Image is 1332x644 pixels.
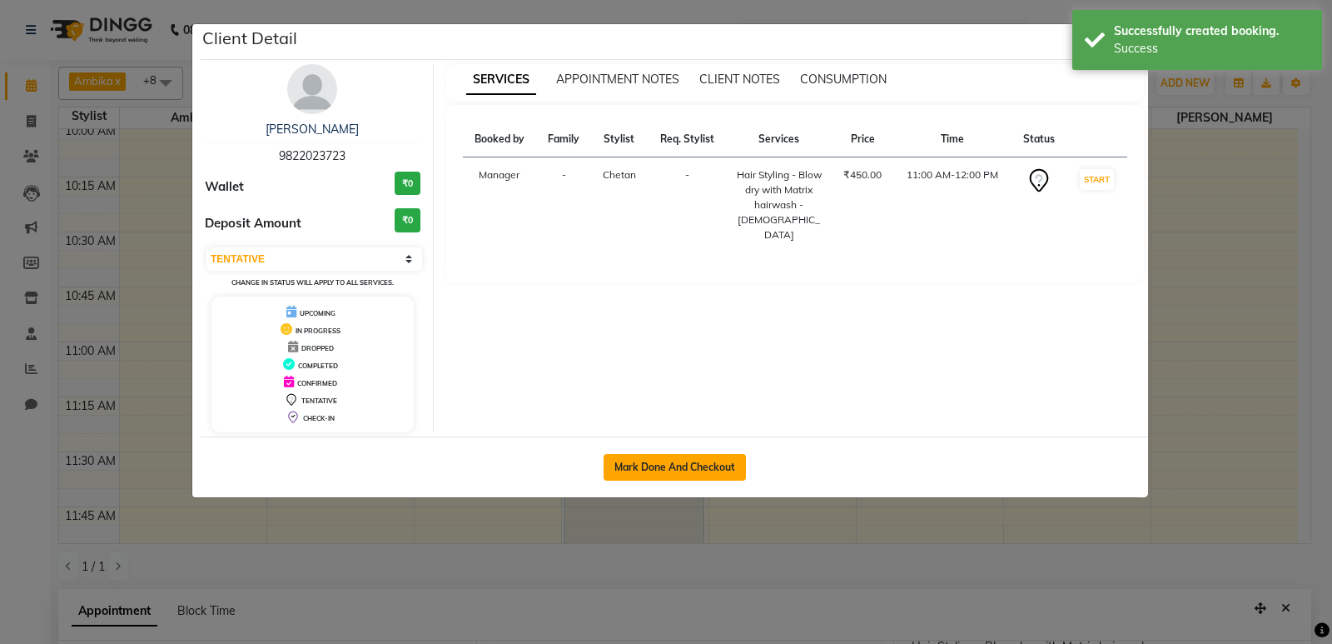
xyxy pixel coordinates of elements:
[1114,22,1310,40] div: Successfully created booking.
[303,414,335,422] span: CHECK-IN
[726,122,832,157] th: Services
[603,168,636,181] span: Chetan
[832,122,893,157] th: Price
[556,72,679,87] span: APPOINTMENT NOTES
[205,214,301,233] span: Deposit Amount
[1011,122,1066,157] th: Status
[301,344,334,352] span: DROPPED
[536,122,591,157] th: Family
[699,72,780,87] span: CLIENT NOTES
[1114,40,1310,57] div: Success
[466,65,536,95] span: SERVICES
[300,309,335,317] span: UPCOMING
[893,122,1011,157] th: Time
[231,278,394,287] small: Change in status will apply to all services.
[395,208,420,232] h3: ₹0
[205,177,244,197] span: Wallet
[648,122,726,157] th: Req. Stylist
[296,327,340,335] span: IN PROGRESS
[297,379,337,387] span: CONFIRMED
[266,122,359,137] a: [PERSON_NAME]
[298,362,338,370] span: COMPLETED
[279,148,345,163] span: 9822023723
[893,157,1011,253] td: 11:00 AM-12:00 PM
[301,397,337,405] span: TENTATIVE
[287,64,337,114] img: avatar
[736,167,822,242] div: Hair Styling - Blow dry with Matrix hairwash - [DEMOGRAPHIC_DATA]
[463,122,537,157] th: Booked by
[395,172,420,196] h3: ₹0
[648,157,726,253] td: -
[591,122,648,157] th: Stylist
[842,167,883,182] div: ₹450.00
[1080,169,1114,190] button: START
[604,454,746,481] button: Mark Done And Checkout
[463,157,537,253] td: Manager
[800,72,887,87] span: CONSUMPTION
[202,26,297,51] h5: Client Detail
[536,157,591,253] td: -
